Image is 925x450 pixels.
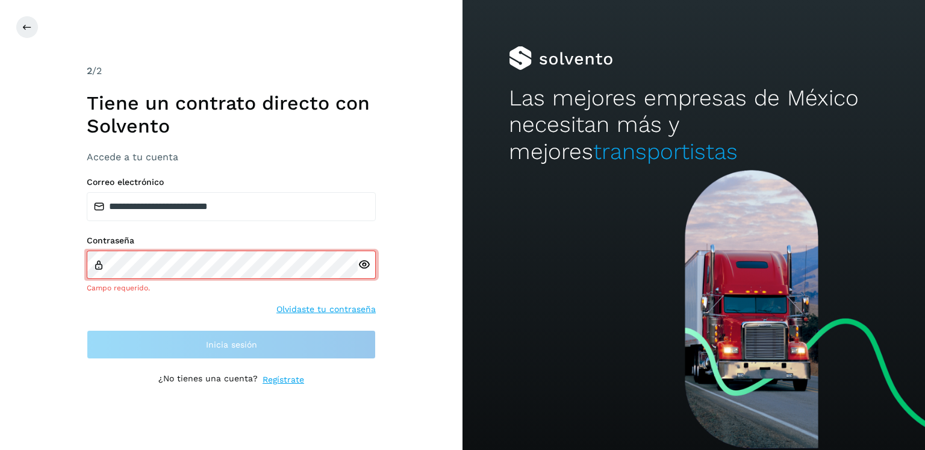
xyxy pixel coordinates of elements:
[87,92,376,138] h1: Tiene un contrato directo con Solvento
[263,373,304,386] a: Regístrate
[87,283,376,293] div: Campo requerido.
[87,65,92,77] span: 2
[87,64,376,78] div: /2
[87,151,376,163] h3: Accede a tu cuenta
[158,373,258,386] p: ¿No tienes una cuenta?
[593,139,738,164] span: transportistas
[206,340,257,349] span: Inicia sesión
[87,330,376,359] button: Inicia sesión
[87,177,376,187] label: Correo electrónico
[87,236,376,246] label: Contraseña
[509,85,879,165] h2: Las mejores empresas de México necesitan más y mejores
[276,303,376,316] a: Olvidaste tu contraseña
